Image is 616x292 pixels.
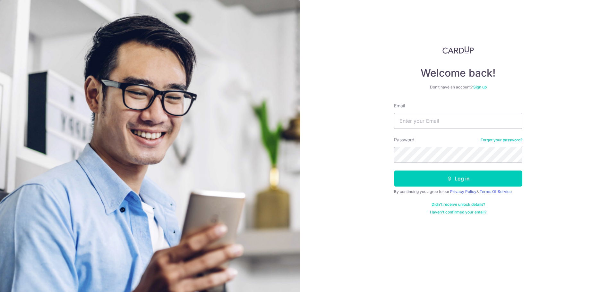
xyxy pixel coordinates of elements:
a: Forgot your password? [481,138,522,143]
a: Terms Of Service [480,189,512,194]
div: Don’t have an account? [394,85,522,90]
h4: Welcome back! [394,67,522,79]
label: Password [394,137,415,143]
input: Enter your Email [394,113,522,129]
button: Log in [394,171,522,187]
div: By continuing you agree to our & [394,189,522,194]
label: Email [394,103,405,109]
img: CardUp Logo [442,46,474,54]
a: Didn't receive unlock details? [432,202,485,207]
a: Privacy Policy [450,189,476,194]
a: Sign up [473,85,487,89]
a: Haven't confirmed your email? [430,210,486,215]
